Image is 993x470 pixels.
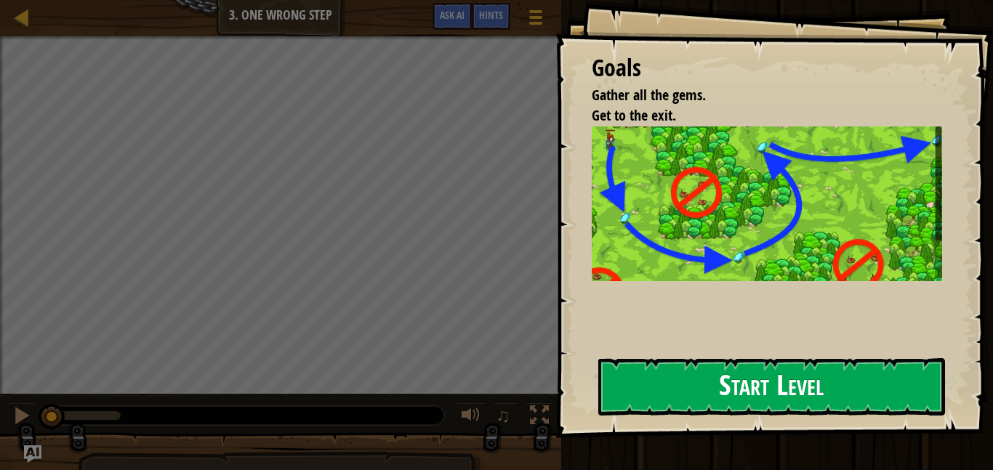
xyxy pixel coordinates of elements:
[592,105,676,125] span: Get to the exit.
[440,8,465,22] span: Ask AI
[574,85,938,106] li: Gather all the gems.
[24,445,41,463] button: Ask AI
[496,405,510,426] span: ♫
[433,3,472,30] button: Ask AI
[592,85,706,105] span: Gather all the gems.
[525,402,554,432] button: Toggle fullscreen
[457,402,486,432] button: Adjust volume
[598,358,945,416] button: Start Level
[518,3,554,37] button: Show game menu
[574,105,938,126] li: Get to the exit.
[7,402,36,432] button: Ctrl + P: Pause
[479,8,503,22] span: Hints
[592,126,942,294] img: One wrong step
[592,52,942,85] div: Goals
[493,402,518,432] button: ♫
